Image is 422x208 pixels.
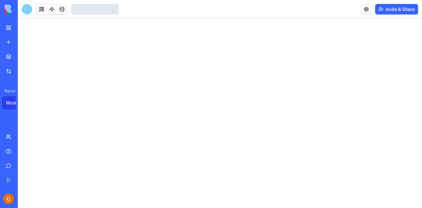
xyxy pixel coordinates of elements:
img: ACg8ocKkAgpbUJk7iBZyCnBnbof_gUbeOGdeyi_rjZTX7McVR5PjXQ=s96-c [3,193,14,204]
button: Invite & Share [375,4,418,15]
span: Recent [2,88,16,94]
img: logo [5,5,45,14]
a: Modern Team Project Planner [2,96,28,109]
div: Modern Team Project Planner [6,100,24,106]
